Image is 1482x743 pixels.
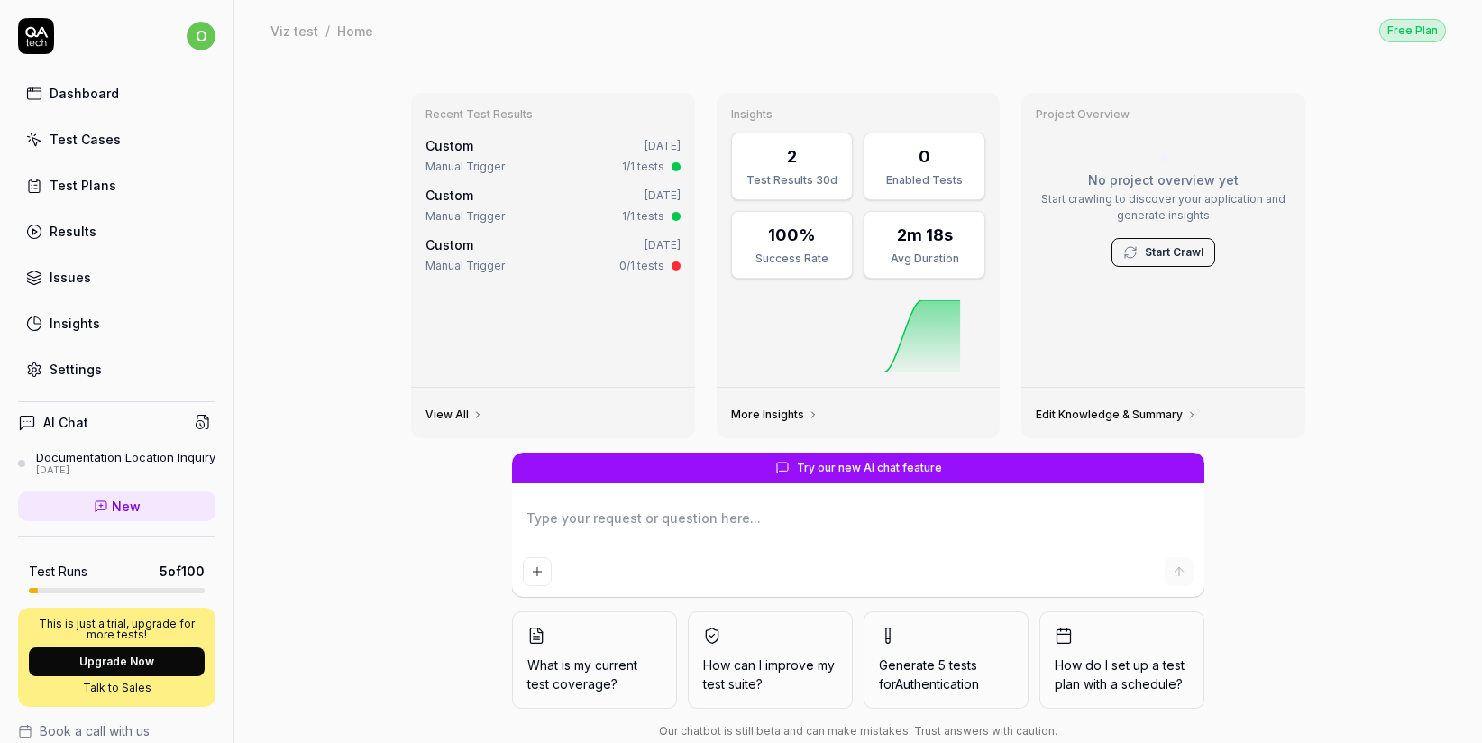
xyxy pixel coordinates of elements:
div: 2 [787,144,797,169]
span: Custom [425,138,473,153]
span: Try our new AI chat feature [797,460,942,476]
div: Free Plan [1379,19,1446,42]
button: Add attachment [523,557,552,586]
span: New [112,497,141,516]
a: Issues [18,260,215,295]
div: 2m 18s [897,223,953,247]
div: 0/1 tests [619,258,664,274]
h3: Insights [731,107,986,122]
button: How do I set up a test plan with a schedule? [1039,611,1204,709]
div: Our chatbot is still beta and can make mistakes. Trust answers with caution. [512,723,1204,739]
a: Documentation Location Inquiry[DATE] [18,450,215,477]
a: Insights [18,306,215,341]
span: How can I improve my test suite? [703,656,837,693]
a: Test Plans [18,168,215,203]
div: Avg Duration [875,251,974,267]
button: How can I improve my test suite? [688,611,853,709]
div: Test Cases [50,130,121,149]
a: Start Crawl [1145,244,1203,261]
a: Custom[DATE]Manual Trigger1/1 tests [422,182,684,228]
span: Book a call with us [40,721,150,740]
div: Dashboard [50,84,119,103]
p: Start crawling to discover your application and generate insights [1036,191,1291,224]
a: New [18,491,215,521]
time: [DATE] [645,238,681,252]
h5: Test Runs [29,564,87,580]
div: [DATE] [36,464,215,477]
span: Custom [425,188,473,203]
time: [DATE] [645,139,681,152]
div: Test Results 30d [743,172,841,188]
div: Manual Trigger [425,208,505,225]
div: Insights [50,314,100,333]
p: No project overview yet [1036,170,1291,189]
div: Success Rate [743,251,841,267]
div: Test Plans [50,176,116,195]
span: o [187,22,215,50]
div: Issues [50,268,91,287]
div: Home [337,22,373,40]
div: / [325,22,330,40]
button: o [187,18,215,54]
div: 100% [768,223,816,247]
div: Manual Trigger [425,159,505,175]
a: Settings [18,352,215,387]
a: View All [425,408,483,422]
span: Generate 5 tests for Authentication [879,657,979,692]
a: Custom[DATE]Manual Trigger1/1 tests [422,133,684,179]
button: Upgrade Now [29,647,205,676]
a: Book a call with us [18,721,215,740]
div: Settings [50,360,102,379]
a: Custom[DATE]Manual Trigger0/1 tests [422,232,684,278]
a: Results [18,214,215,249]
div: Enabled Tests [875,172,974,188]
span: 5 of 100 [160,562,205,581]
a: Talk to Sales [29,680,205,696]
div: Manual Trigger [425,258,505,274]
span: Custom [425,237,473,252]
div: 0 [919,144,930,169]
button: What is my current test coverage? [512,611,677,709]
div: Results [50,222,96,241]
button: Free Plan [1379,18,1446,42]
a: Edit Knowledge & Summary [1036,408,1197,422]
span: What is my current test coverage? [527,656,662,693]
div: 1/1 tests [622,159,664,175]
div: 1/1 tests [622,208,664,225]
p: This is just a trial, upgrade for more tests! [29,619,205,640]
a: More Insights [731,408,819,422]
h3: Recent Test Results [425,107,681,122]
time: [DATE] [645,188,681,202]
h4: AI Chat [43,413,88,432]
div: Documentation Location Inquiry [36,450,215,464]
span: How do I set up a test plan with a schedule? [1055,656,1189,693]
h3: Project Overview [1036,107,1291,122]
a: Test Cases [18,122,215,157]
a: Dashboard [18,76,215,111]
button: Generate 5 tests forAuthentication [864,611,1029,709]
div: Viz test [270,22,318,40]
